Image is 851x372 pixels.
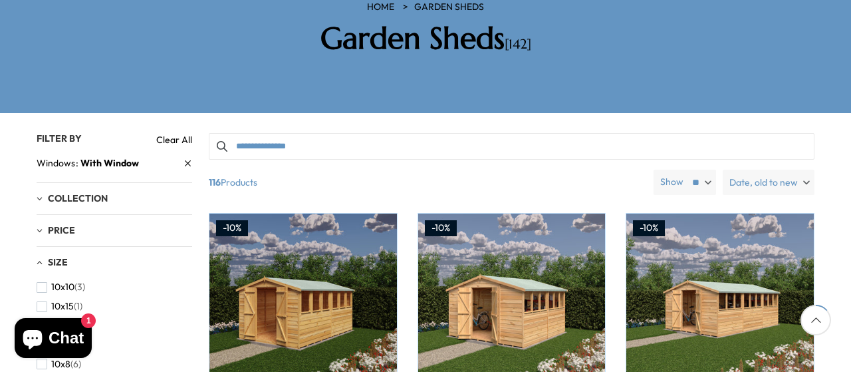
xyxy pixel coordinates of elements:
[367,1,394,14] a: HOME
[37,156,80,170] span: Windows
[425,220,457,236] div: -10%
[37,297,82,316] button: 10x15
[660,176,683,189] label: Show
[48,224,75,236] span: Price
[11,318,96,361] inbox-online-store-chat: Shopify online store chat
[37,278,85,297] button: 10x10
[74,281,85,293] span: (3)
[203,170,648,195] span: Products
[70,359,81,370] span: (6)
[723,170,814,195] label: Date, old to new
[48,192,108,204] span: Collection
[209,133,814,160] input: Search products
[48,256,68,268] span: Size
[51,359,70,370] span: 10x8
[209,170,221,195] b: 116
[51,301,74,312] span: 10x15
[37,316,85,335] button: 10x20
[80,157,139,169] span: With Window
[505,36,531,53] span: [142]
[51,281,74,293] span: 10x10
[216,220,248,236] div: -10%
[156,133,192,146] a: Clear All
[74,301,82,312] span: (1)
[633,220,665,236] div: -10%
[414,1,484,14] a: Garden Sheds
[729,170,798,195] span: Date, old to new
[37,132,82,144] span: Filter By
[236,21,615,57] h2: Garden Sheds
